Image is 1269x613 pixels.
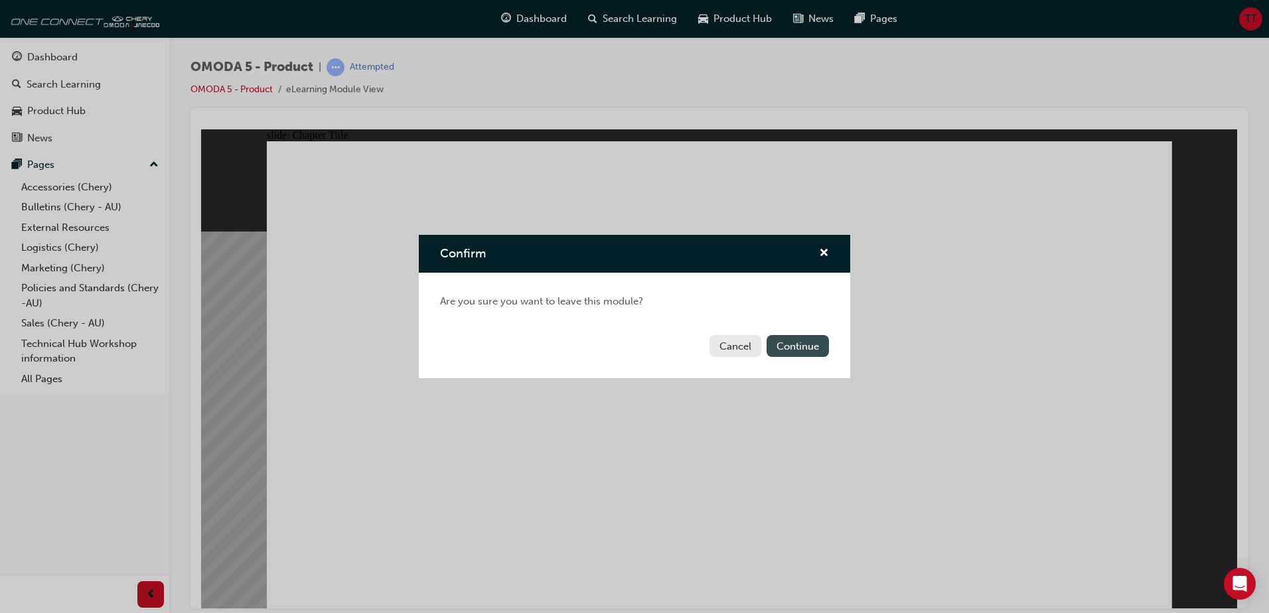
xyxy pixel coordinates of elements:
span: cross-icon [819,248,829,260]
span: Confirm [440,246,486,261]
button: Cancel [709,335,761,357]
button: Continue [767,335,829,357]
div: Open Intercom Messenger [1224,568,1256,600]
div: Confirm [419,235,850,378]
button: cross-icon [819,245,829,262]
div: Are you sure you want to leave this module? [419,273,850,330]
